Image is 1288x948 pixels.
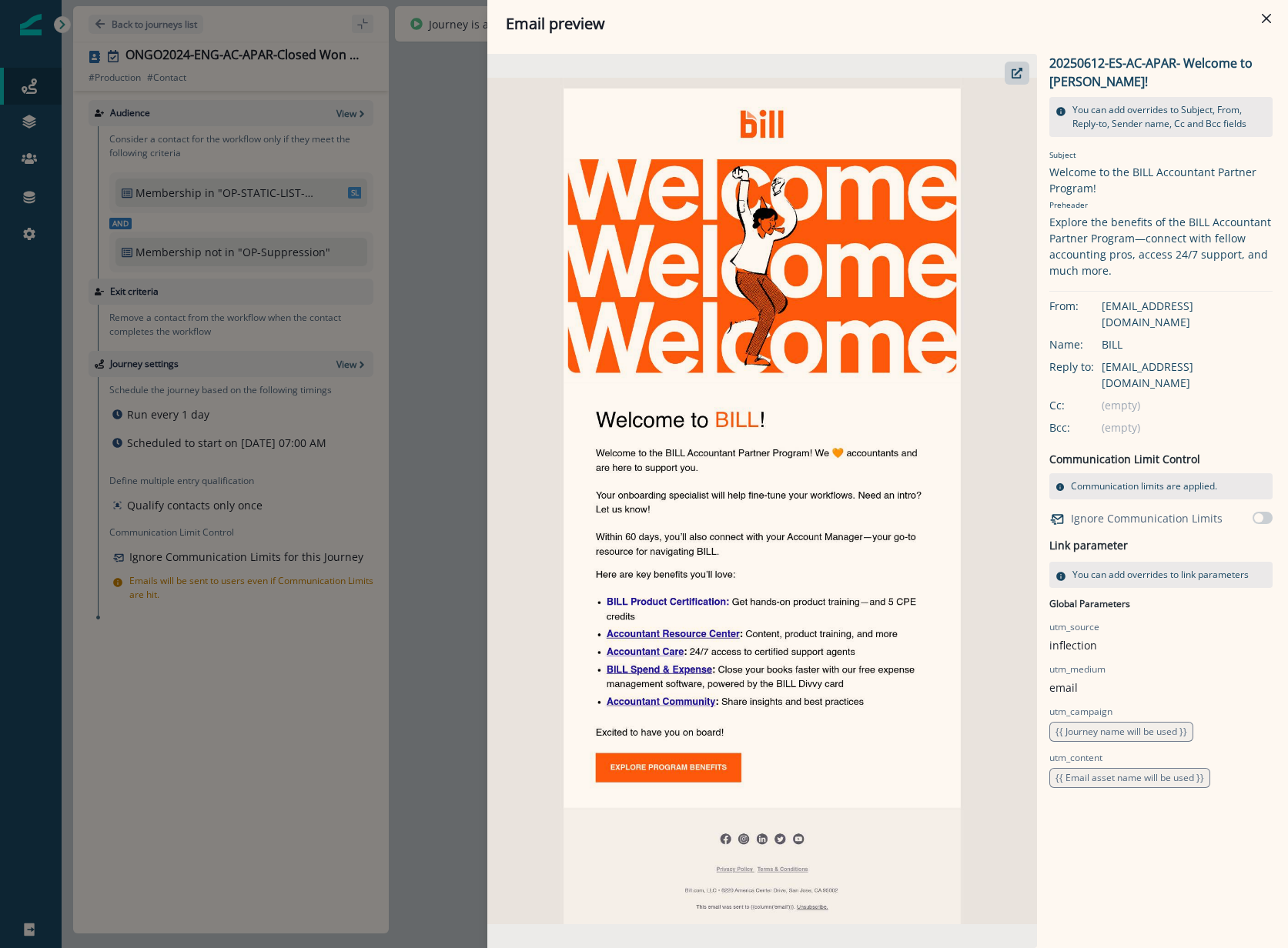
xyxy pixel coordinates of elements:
[506,12,1270,35] div: Email preview
[1049,705,1112,719] p: utm_campaign
[1254,6,1279,31] button: Close
[1049,751,1102,765] p: utm_content
[1072,568,1249,582] p: You can add overrides to link parameters
[1049,663,1106,676] p: utm_medium
[1055,725,1187,738] span: {{ Journey name will be used }}
[1102,397,1273,413] div: (empty)
[1049,397,1126,413] div: Cc:
[1049,536,1128,556] h2: Link parameter
[1102,419,1273,436] div: (empty)
[1049,679,1078,696] p: email
[1049,164,1273,196] div: Welcome to the BILL Accountant Partner Program!
[1049,54,1273,91] p: 20250612-ES-AC-APAR- Welcome to [PERSON_NAME]!
[1049,214,1273,279] div: Explore the benefits of the BILL Accountant Partner Program—connect with fellow accounting pros, ...
[1072,103,1266,131] p: You can add overrides to Subject, From, Reply-to, Sender name, Cc and Bcc fields
[1049,594,1130,611] p: Global Parameters
[1102,359,1273,391] div: [EMAIL_ADDRESS][DOMAIN_NAME]
[1049,149,1273,164] p: Subject
[1049,419,1126,436] div: Bcc:
[1102,336,1273,352] div: BILL
[1055,771,1204,784] span: {{ Email asset name will be used }}
[1102,298,1273,330] div: [EMAIL_ADDRESS][DOMAIN_NAME]
[1049,637,1097,653] p: inflection
[1049,620,1099,634] p: utm_source
[1049,359,1126,375] div: Reply to:
[1049,336,1126,352] div: Name:
[487,78,1037,924] img: email asset unavailable
[1049,196,1273,214] p: Preheader
[1049,298,1126,314] div: From:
